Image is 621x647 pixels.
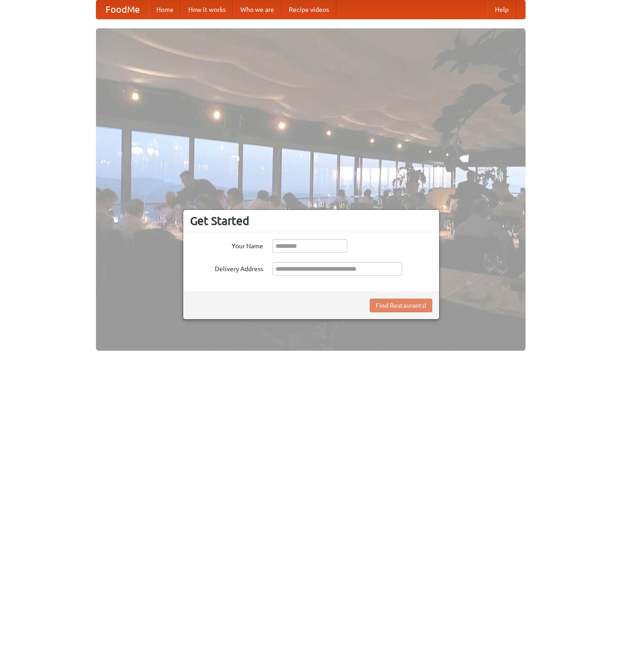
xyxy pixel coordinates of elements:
[190,262,263,273] label: Delivery Address
[370,299,432,312] button: Find Restaurants!
[190,214,432,228] h3: Get Started
[190,239,263,251] label: Your Name
[96,0,149,19] a: FoodMe
[181,0,233,19] a: How it works
[233,0,281,19] a: Who we are
[281,0,336,19] a: Recipe videos
[149,0,181,19] a: Home
[488,0,516,19] a: Help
